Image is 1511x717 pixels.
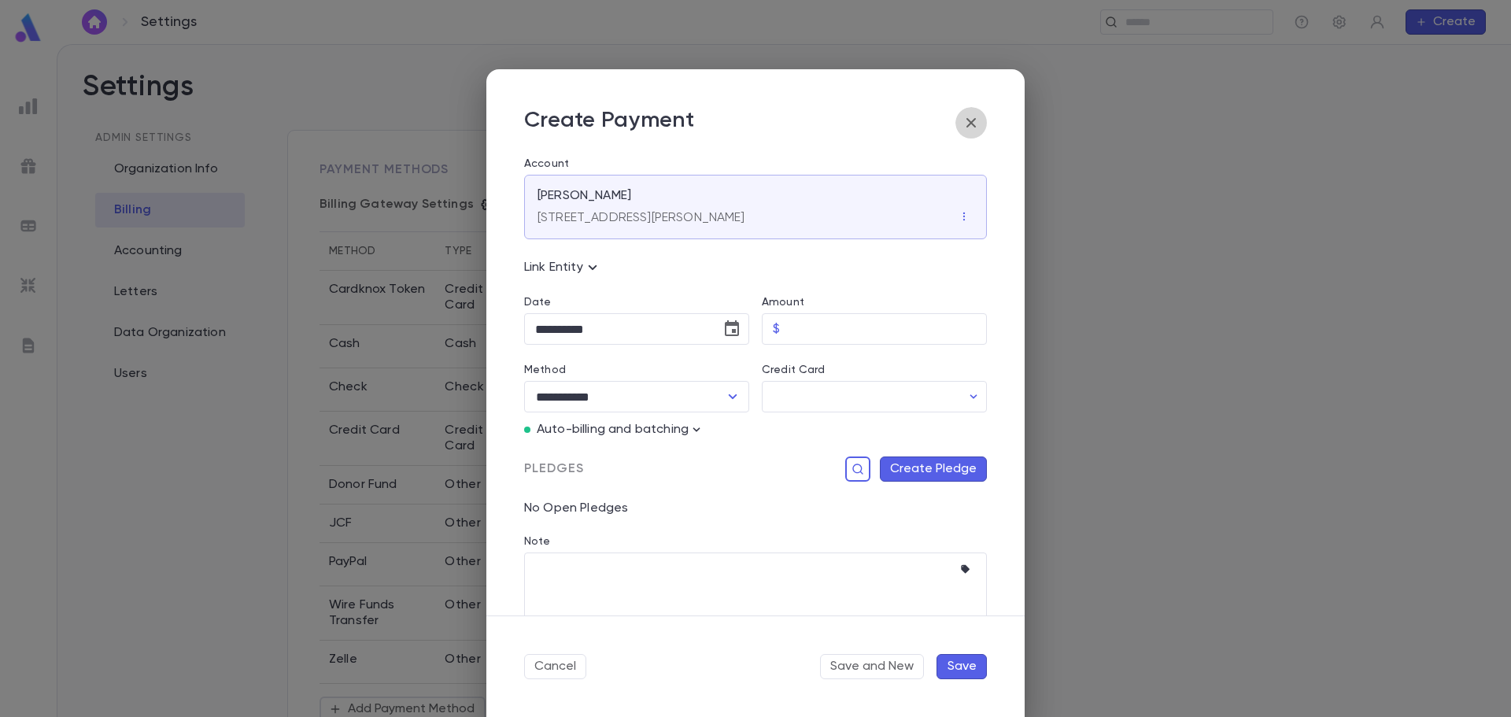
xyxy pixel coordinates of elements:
[524,157,987,170] label: Account
[537,422,689,438] p: Auto-billing and batching
[512,482,987,516] div: No Open Pledges
[524,654,586,679] button: Cancel
[762,364,826,376] label: Credit Card
[762,296,804,309] label: Amount
[820,654,924,679] button: Save and New
[524,258,602,277] p: Link Entity
[524,107,694,139] p: Create Payment
[937,654,987,679] button: Save
[524,364,566,376] label: Method
[524,461,584,477] span: Pledges
[538,210,745,226] p: [STREET_ADDRESS][PERSON_NAME]
[524,535,551,548] label: Note
[716,313,748,345] button: Choose date, selected date is Sep 26, 2025
[880,456,987,482] button: Create Pledge
[524,296,749,309] label: Date
[722,386,744,408] button: Open
[538,188,631,204] p: [PERSON_NAME]
[773,321,780,337] p: $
